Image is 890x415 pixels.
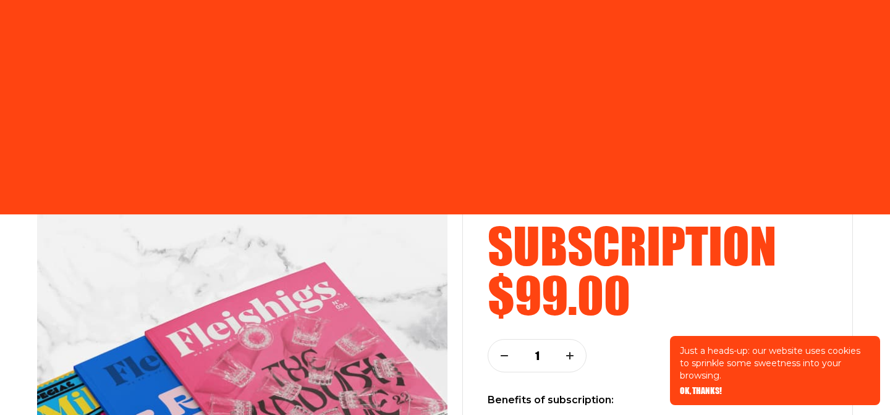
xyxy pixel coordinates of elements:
h2: subscription [488,220,828,270]
h2: $99.00 [488,270,828,319]
button: OK, THANKS! [680,387,722,395]
p: Benefits of subscription: [488,392,828,408]
p: Just a heads-up: our website uses cookies to sprinkle some sweetness into your browsing. [680,345,870,382]
p: 1 [529,349,545,363]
